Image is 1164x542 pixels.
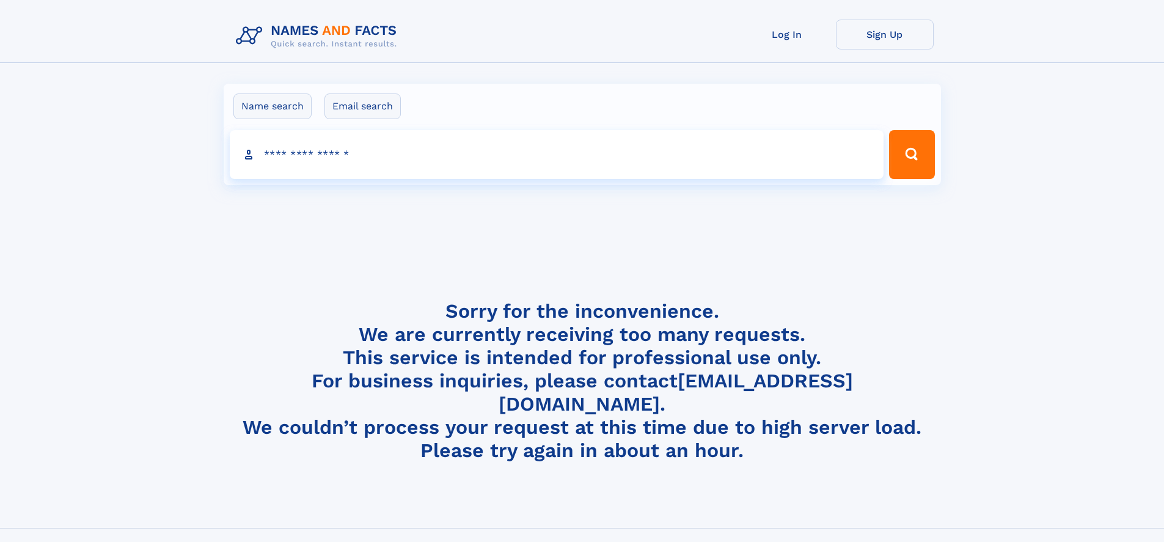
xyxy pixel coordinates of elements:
[324,93,401,119] label: Email search
[889,130,934,179] button: Search Button
[738,20,836,49] a: Log In
[499,369,853,416] a: [EMAIL_ADDRESS][DOMAIN_NAME]
[230,130,884,179] input: search input
[231,20,407,53] img: Logo Names and Facts
[231,299,934,463] h4: Sorry for the inconvenience. We are currently receiving too many requests. This service is intend...
[836,20,934,49] a: Sign Up
[233,93,312,119] label: Name search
